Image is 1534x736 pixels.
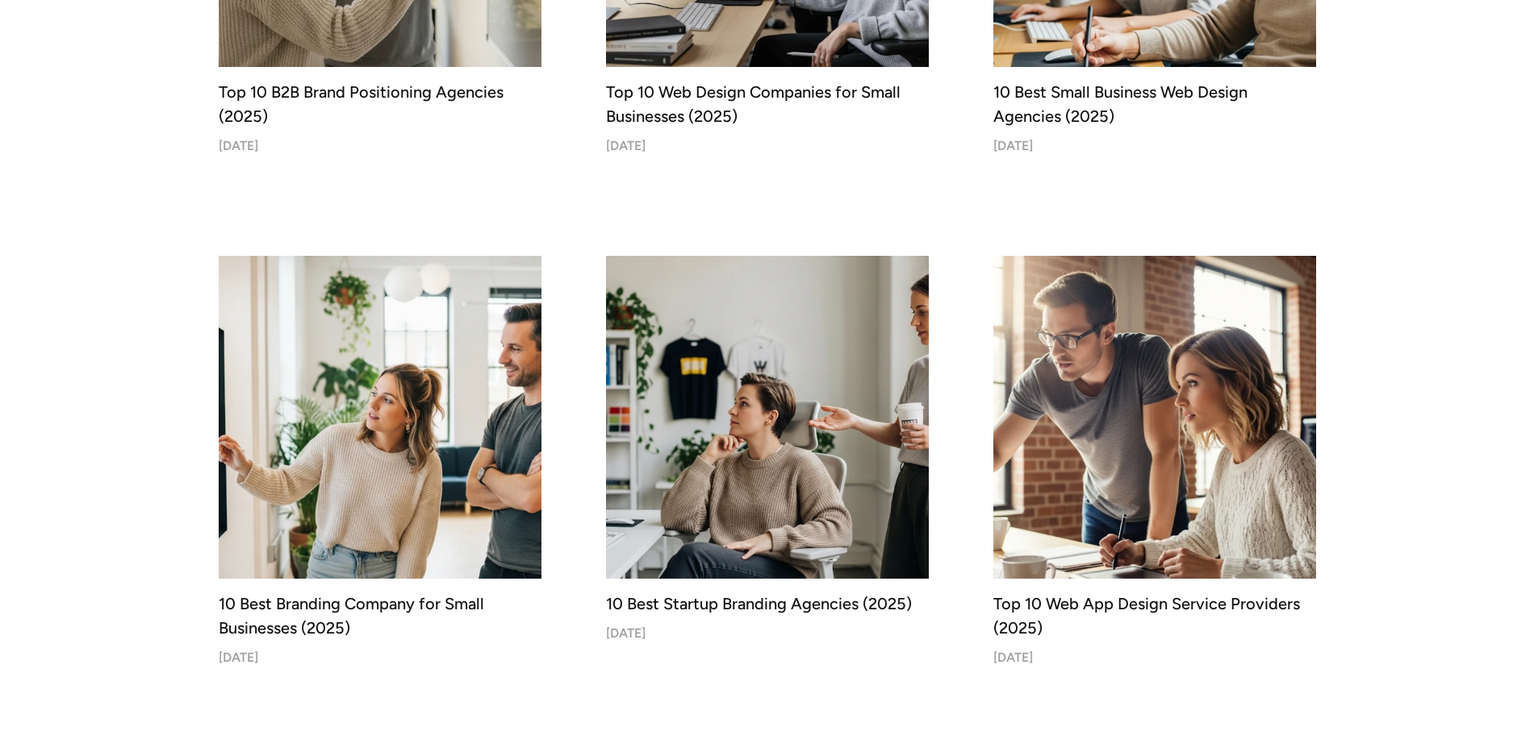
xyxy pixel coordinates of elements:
div: 10 Best Startup Branding Agencies (2025) [606,592,929,616]
img: 10 Best Startup Branding Agencies (2025) [606,256,929,579]
div: [DATE] [993,650,1033,665]
div: [DATE] [219,138,258,153]
div: [DATE] [219,650,258,665]
div: Top 10 B2B Brand Positioning Agencies (2025) [219,80,541,128]
img: Top 10 Web App Design Service Providers (2025) [993,256,1316,579]
a: Top 10 Web App Design Service Providers (2025)Top 10 Web App Design Service Providers (2025)[DATE] [993,256,1316,665]
a: 10 Best Startup Branding Agencies (2025)10 Best Startup Branding Agencies (2025)[DATE] [606,256,929,641]
div: [DATE] [606,138,646,153]
div: [DATE] [993,138,1033,153]
div: Top 10 Web App Design Service Providers (2025) [993,592,1316,640]
img: 10 Best Branding Company for Small Businesses (2025) [219,256,541,579]
a: 10 Best Branding Company for Small Businesses (2025)10 Best Branding Company for Small Businesses... [219,256,541,665]
div: Top 10 Web Design Companies for Small Businesses (2025) [606,80,929,128]
div: 10 Best Branding Company for Small Businesses (2025) [219,592,541,640]
div: 10 Best Small Business Web Design Agencies (2025) [993,80,1316,128]
div: [DATE] [606,625,646,641]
